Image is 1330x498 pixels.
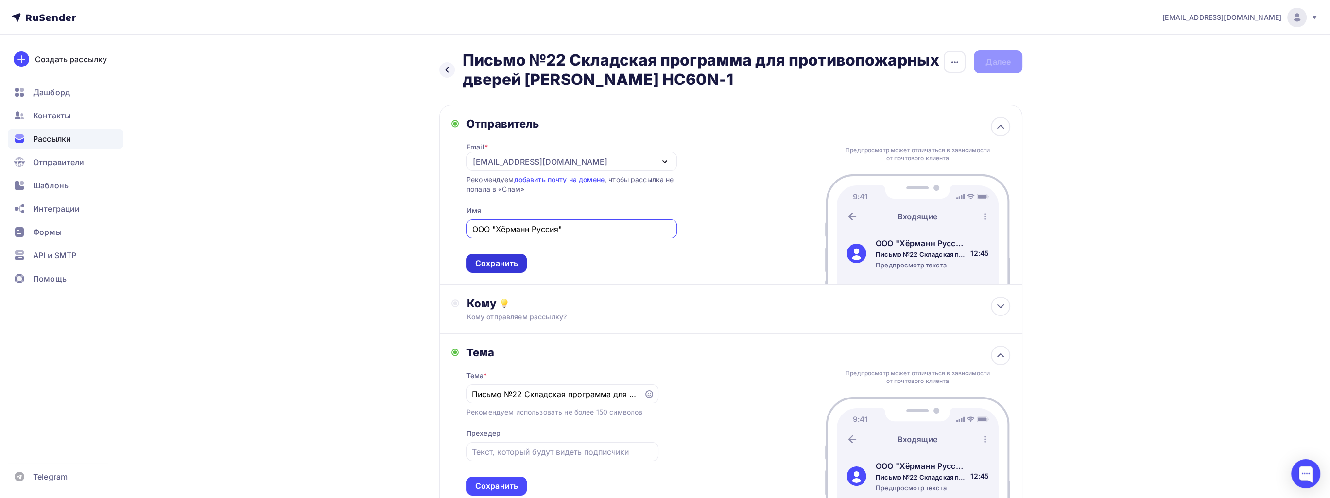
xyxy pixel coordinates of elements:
h2: Письмо №22 Складская программа для противопожарных дверей [PERSON_NAME] HC60N-1 [463,50,943,89]
div: Письмо №22 Складская программа для противопожарных дверей [PERSON_NAME] HC60N-1 [876,250,967,259]
div: Email [466,142,488,152]
span: Рассылки [33,133,71,145]
span: Помощь [33,273,67,284]
div: Предпросмотр может отличаться в зависимости от почтового клиента [843,147,993,162]
div: Тема [466,346,658,359]
div: ООО "Хёрманн Руссия" [876,237,967,249]
div: Имя [466,206,481,216]
span: API и SMTP [33,249,76,261]
div: Отправитель [466,117,677,131]
span: Дашборд [33,86,70,98]
div: Рекомендуем использовать не более 150 символов [466,407,642,417]
div: 12:45 [970,249,989,258]
div: Прехедер [466,429,501,438]
div: Рекомендуем , чтобы рассылка не попала в «Спам» [466,175,677,194]
a: Контакты [8,106,123,125]
a: добавить почту на домене [514,175,604,183]
button: [EMAIL_ADDRESS][DOMAIN_NAME] [466,152,677,171]
input: Текст, который будут видеть подписчики [472,446,653,458]
span: [EMAIL_ADDRESS][DOMAIN_NAME] [1162,13,1281,22]
input: Укажите тему письма [472,388,638,400]
a: Отправители [8,152,123,172]
span: Telegram [33,471,68,482]
div: Предпросмотр текста [876,483,967,492]
div: Тема [466,371,487,381]
div: 12:45 [970,471,989,481]
span: Формы [33,226,62,238]
span: Контакты [33,110,70,121]
div: Кому [467,297,1010,310]
a: Дашборд [8,83,123,102]
a: Формы [8,222,123,242]
div: Кому отправляем рассылку? [467,312,956,322]
div: Предпросмотр может отличаться в зависимости от почтового клиента [843,369,993,385]
a: Рассылки [8,129,123,149]
span: Отправители [33,156,85,168]
span: Шаблоны [33,180,70,191]
div: Создать рассылку [35,53,107,65]
div: Предпросмотр текста [876,261,967,269]
span: Интеграции [33,203,80,215]
a: [EMAIL_ADDRESS][DOMAIN_NAME] [1162,8,1318,27]
div: [EMAIL_ADDRESS][DOMAIN_NAME] [473,156,607,167]
div: Сохранить [475,481,518,492]
div: Письмо №22 Складская программа для противопожарных дверей [PERSON_NAME] HC60N-1 [876,473,967,481]
a: Шаблоны [8,176,123,195]
div: ООО "Хёрманн Руссия" [876,460,967,472]
div: Сохранить [475,258,518,269]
